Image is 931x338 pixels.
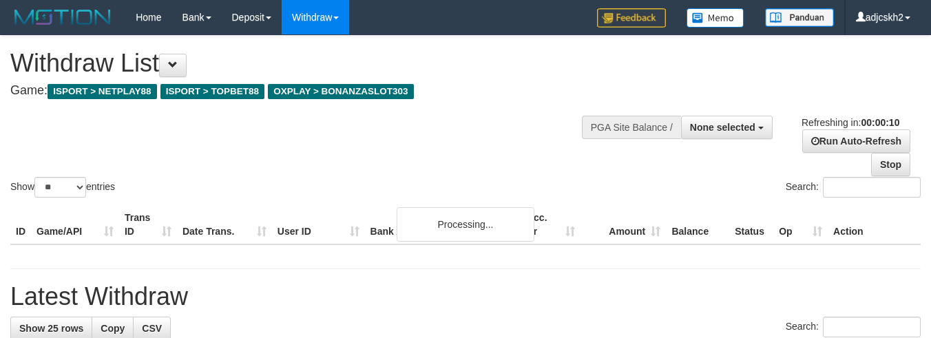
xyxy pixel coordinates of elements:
th: Bank Acc. Name [365,205,496,244]
th: Action [828,205,921,244]
span: CSV [142,323,162,334]
label: Search: [786,317,921,337]
img: panduan.png [765,8,834,27]
th: Date Trans. [177,205,272,244]
th: Status [729,205,773,244]
label: Show entries [10,177,115,198]
div: PGA Site Balance / [582,116,681,139]
h1: Latest Withdraw [10,283,921,310]
h4: Game: [10,84,607,98]
th: Amount [580,205,666,244]
span: Copy [101,323,125,334]
a: Stop [871,153,910,176]
a: Run Auto-Refresh [802,129,910,153]
input: Search: [823,317,921,337]
div: Processing... [397,207,534,242]
select: Showentries [34,177,86,198]
th: Game/API [31,205,119,244]
span: ISPORT > TOPBET88 [160,84,264,99]
th: Bank Acc. Number [495,205,580,244]
span: Refreshing in: [802,117,899,128]
th: Trans ID [119,205,177,244]
h1: Withdraw List [10,50,607,77]
span: OXPLAY > BONANZASLOT303 [268,84,414,99]
th: Op [773,205,828,244]
th: ID [10,205,31,244]
input: Search: [823,177,921,198]
span: None selected [690,122,755,133]
span: Show 25 rows [19,323,83,334]
img: Button%20Memo.svg [687,8,744,28]
img: MOTION_logo.png [10,7,115,28]
strong: 00:00:10 [861,117,899,128]
button: None selected [681,116,773,139]
label: Search: [786,177,921,198]
span: ISPORT > NETPLAY88 [48,84,157,99]
th: Balance [666,205,729,244]
img: Feedback.jpg [597,8,666,28]
th: User ID [272,205,365,244]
